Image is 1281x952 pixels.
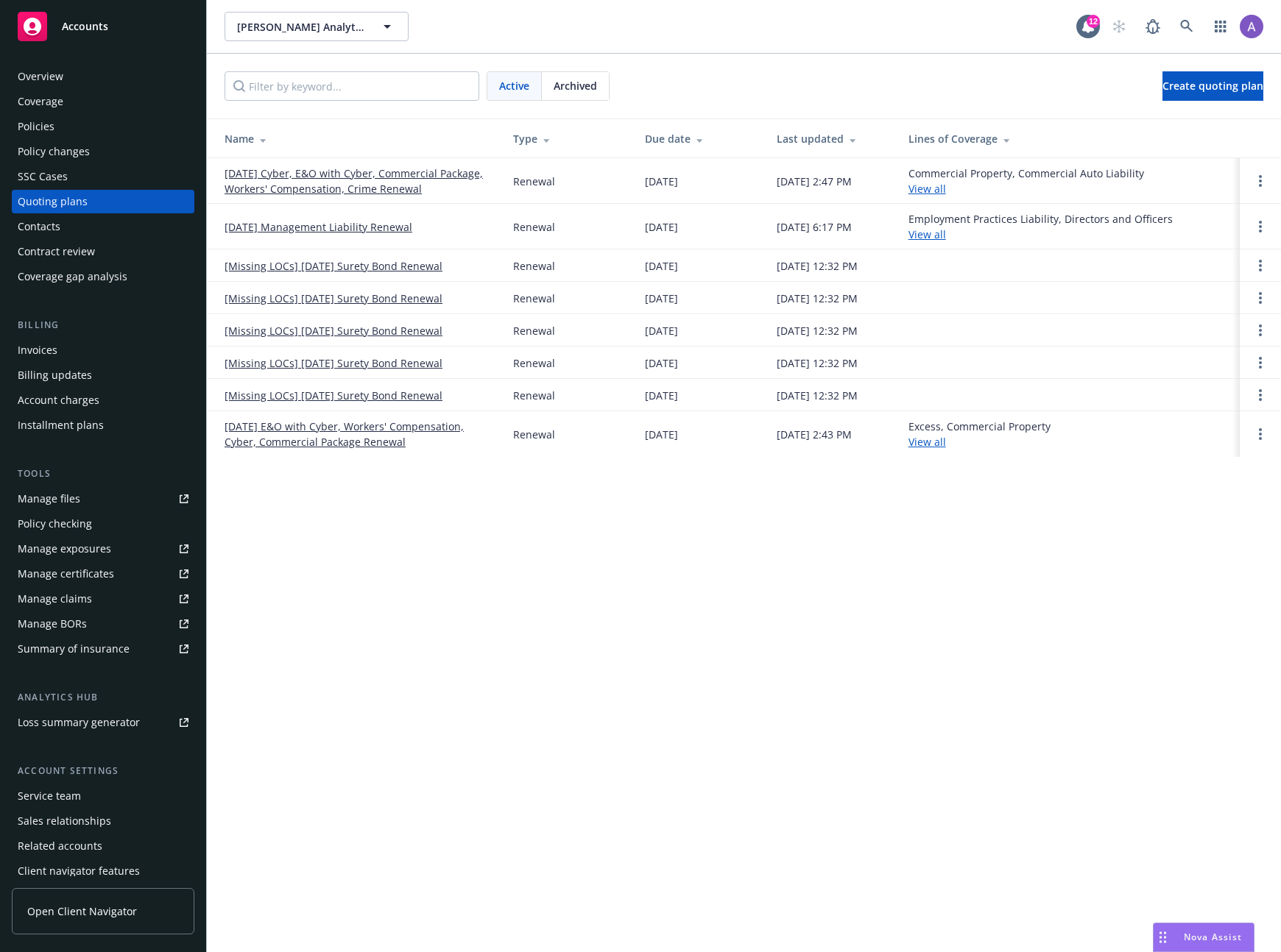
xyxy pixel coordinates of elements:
[18,338,57,362] div: Invoices
[18,215,60,238] div: Contacts
[1162,71,1263,101] a: Create quoting plan
[777,427,852,442] div: [DATE] 2:43 PM
[513,174,555,189] div: Renewal
[908,227,946,241] a: View all
[1252,386,1269,404] a: Open options
[12,6,194,47] a: Accounts
[12,90,194,113] a: Coverage
[12,466,194,481] div: Tools
[12,240,194,263] a: Contract review
[777,355,858,371] div: [DATE] 12:32 PM
[225,291,442,306] a: [Missing LOCs] [DATE] Surety Bond Renewal
[12,809,194,833] a: Sales relationships
[645,219,678,235] div: [DATE]
[12,190,194,213] a: Quoting plans
[12,612,194,636] a: Manage BORs
[18,190,88,213] div: Quoting plans
[12,265,194,288] a: Coverage gap analysis
[12,711,194,734] a: Loss summary generator
[645,388,678,403] div: [DATE]
[12,363,194,387] a: Billing updates
[12,165,194,188] a: SSC Cases
[513,355,555,371] div: Renewal
[645,323,678,338] div: [DATE]
[908,182,946,196] a: View all
[645,174,678,189] div: [DATE]
[12,784,194,808] a: Service team
[12,115,194,138] a: Policies
[513,427,555,442] div: Renewal
[12,637,194,661] a: Summary of insurance
[237,19,364,35] span: [PERSON_NAME] Analytics, Inc.
[777,219,852,235] div: [DATE] 6:17 PM
[1252,218,1269,235] a: Open options
[225,131,490,146] div: Name
[554,78,597,93] span: Archived
[18,562,114,586] div: Manage certificates
[18,115,54,138] div: Policies
[777,131,885,146] div: Last updated
[777,291,858,306] div: [DATE] 12:32 PM
[18,363,92,387] div: Billing updates
[12,65,194,88] a: Overview
[18,388,99,412] div: Account charges
[18,487,80,511] div: Manage files
[18,809,111,833] div: Sales relationships
[225,323,442,338] a: [Missing LOCs] [DATE] Surety Bond Renewal
[12,690,194,705] div: Analytics hub
[18,834,102,858] div: Related accounts
[1252,354,1269,372] a: Open options
[513,131,621,146] div: Type
[12,587,194,611] a: Manage claims
[908,435,946,449] a: View all
[12,859,194,883] a: Client navigator features
[18,587,92,611] div: Manage claims
[908,211,1173,242] div: Employment Practices Liability, Directors and Officers
[12,487,194,511] a: Manage files
[1087,15,1100,28] div: 12
[225,419,490,450] a: [DATE] E&O with Cyber, Workers' Compensation, Cyber, Commercial Package Renewal
[1138,12,1168,41] a: Report a Bug
[1104,12,1134,41] a: Start snowing
[777,388,858,403] div: [DATE] 12:32 PM
[12,834,194,858] a: Related accounts
[225,12,409,41] button: [PERSON_NAME] Analytics, Inc.
[18,537,111,561] div: Manage exposures
[62,21,108,32] span: Accounts
[18,711,140,734] div: Loss summary generator
[12,537,194,561] a: Manage exposures
[1252,425,1269,443] a: Open options
[1252,289,1269,307] a: Open options
[1206,12,1235,41] a: Switch app
[12,413,194,437] a: Installment plans
[12,140,194,163] a: Policy changes
[1184,931,1242,943] span: Nova Assist
[12,388,194,412] a: Account charges
[18,90,63,113] div: Coverage
[225,219,412,235] a: [DATE] Management Liability Renewal
[12,512,194,536] a: Policy checking
[27,903,137,919] span: Open Client Navigator
[908,131,1228,146] div: Lines of Coverage
[225,71,479,101] input: Filter by keyword...
[225,355,442,371] a: [Missing LOCs] [DATE] Surety Bond Renewal
[645,258,678,274] div: [DATE]
[18,140,90,163] div: Policy changes
[1172,12,1201,41] a: Search
[513,258,555,274] div: Renewal
[18,413,104,437] div: Installment plans
[12,764,194,778] div: Account settings
[225,166,490,196] a: [DATE] Cyber, E&O with Cyber, Commercial Package, Workers' Compensation, Crime Renewal
[645,355,678,371] div: [DATE]
[777,258,858,274] div: [DATE] 12:32 PM
[18,240,95,263] div: Contract review
[1162,79,1263,93] span: Create quoting plan
[645,427,678,442] div: [DATE]
[18,637,130,661] div: Summary of insurance
[1154,923,1172,951] div: Drag to move
[777,323,858,338] div: [DATE] 12:32 PM
[908,419,1051,450] div: Excess, Commercial Property
[18,612,87,636] div: Manage BORs
[1153,923,1254,952] button: Nova Assist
